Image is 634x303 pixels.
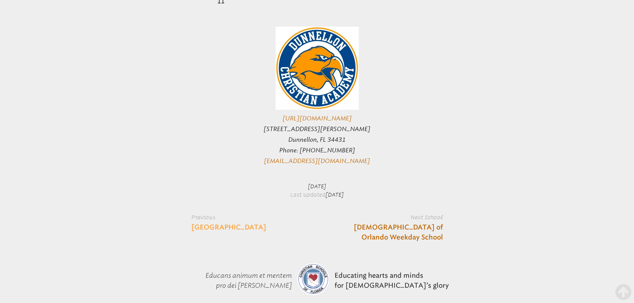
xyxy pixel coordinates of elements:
span: [DATE] [308,183,326,190]
a: [EMAIL_ADDRESS][DOMAIN_NAME] [264,157,370,165]
p: [STREET_ADDRESS][PERSON_NAME] Dunnellon, FL 34431 Phone: [PHONE_NUMBER] [191,27,443,166]
a: [URL][DOMAIN_NAME] [283,115,352,122]
p: Last updated [247,177,387,202]
img: DCA_Eagle_logo_250_250.JPG [276,27,359,110]
label: Previous [191,213,288,221]
a: [DEMOGRAPHIC_DATA] of Orlando Weekday School [347,223,443,242]
img: csf-logo-web-colors.png [297,263,329,295]
span: [DATE] [325,192,344,198]
a: [GEOGRAPHIC_DATA] [191,223,266,232]
label: Next School [347,213,443,221]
